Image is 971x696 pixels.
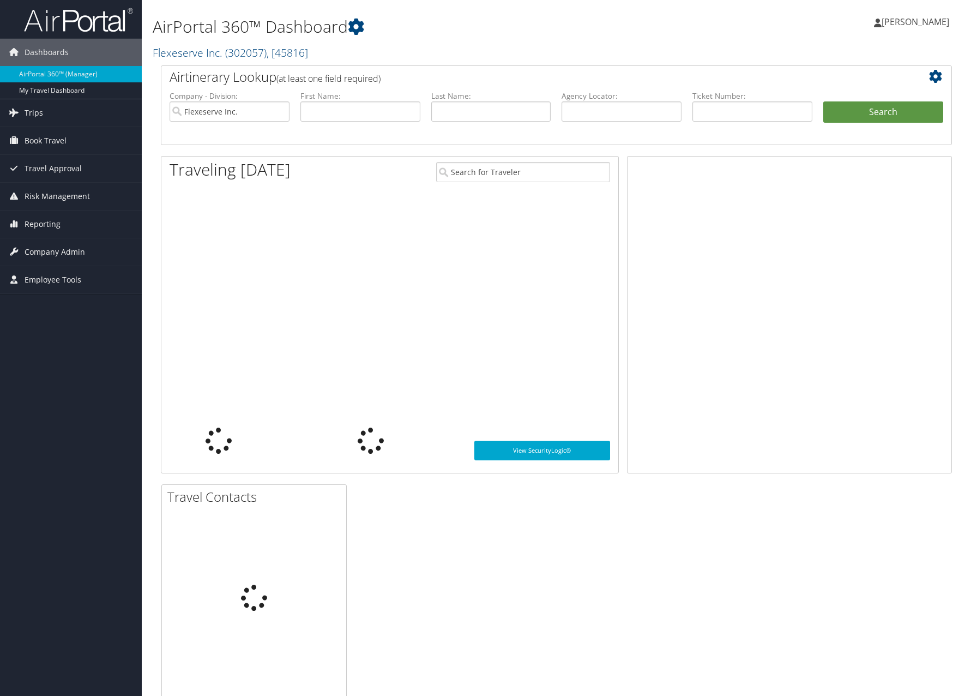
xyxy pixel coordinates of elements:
a: Flexeserve Inc. [153,45,308,60]
label: Ticket Number: [692,91,812,101]
label: First Name: [300,91,420,101]
span: (at least one field required) [276,73,381,85]
span: Company Admin [25,238,85,266]
span: , [ 45816 ] [267,45,308,60]
input: Search for Traveler [436,162,610,182]
span: ( 302057 ) [225,45,267,60]
span: Book Travel [25,127,67,154]
a: [PERSON_NAME] [874,5,960,38]
span: [PERSON_NAME] [882,16,949,28]
span: Travel Approval [25,155,82,182]
label: Last Name: [431,91,551,101]
button: Search [823,101,943,123]
span: Reporting [25,211,61,238]
a: View SecurityLogic® [474,441,610,460]
label: Agency Locator: [562,91,681,101]
img: airportal-logo.png [24,7,133,33]
h1: AirPortal 360™ Dashboard [153,15,691,38]
span: Risk Management [25,183,90,210]
label: Company - Division: [170,91,290,101]
span: Employee Tools [25,266,81,293]
span: Trips [25,99,43,127]
h1: Traveling [DATE] [170,158,291,181]
span: Dashboards [25,39,69,66]
h2: Airtinerary Lookup [170,68,877,86]
h2: Travel Contacts [167,488,346,506]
